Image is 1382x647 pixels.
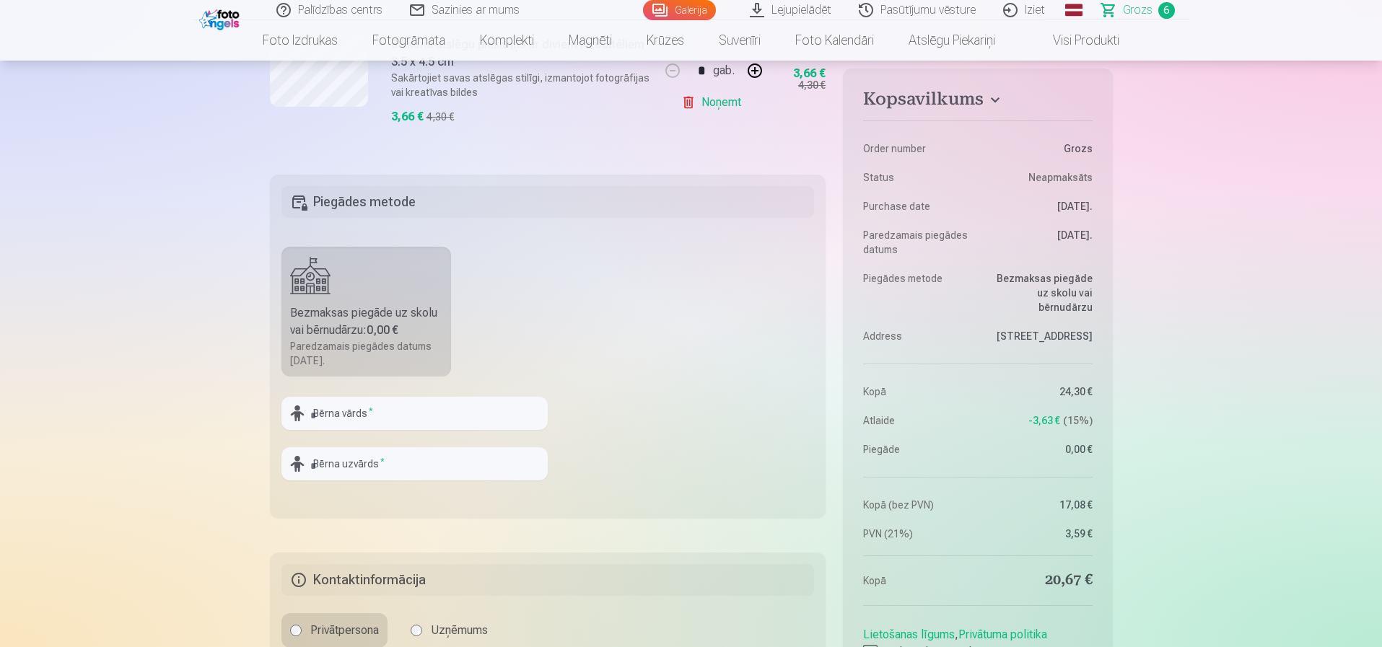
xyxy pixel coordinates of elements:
[411,625,422,636] input: Uzņēmums
[985,228,1093,257] dd: [DATE].
[863,199,971,214] dt: Purchase date
[863,442,971,457] dt: Piegāde
[863,89,1092,115] button: Kopsavilkums
[798,78,826,92] div: 4,30 €
[681,88,747,117] a: Noņemt
[793,69,826,78] div: 3,66 €
[863,571,971,591] dt: Kopā
[551,20,629,61] a: Magnēti
[863,498,971,512] dt: Kopā (bez PVN)
[290,304,443,339] div: Bezmaksas piegāde uz skolu vai bērnudārzu :
[863,628,955,641] a: Lietošanas līgums
[1013,20,1137,61] a: Visi produkti
[985,384,1093,399] dd: 24,30 €
[391,108,424,126] div: 3,66 €
[245,20,355,61] a: Foto izdrukas
[985,498,1093,512] dd: 17,08 €
[1123,1,1153,19] span: Grozs
[355,20,463,61] a: Fotogrāmata
[985,199,1093,214] dd: [DATE].
[290,339,443,368] div: Paredzamais piegādes datums [DATE].
[463,20,551,61] a: Komplekti
[985,527,1093,541] dd: 3,59 €
[713,53,735,88] div: gab.
[1158,2,1175,19] span: 6
[427,110,454,124] div: 4,30 €
[863,170,971,185] dt: Status
[863,527,971,541] dt: PVN (21%)
[629,20,701,61] a: Krūzes
[863,413,971,428] dt: Atlaide
[281,186,815,218] h5: Piegādes metode
[281,564,815,596] h5: Kontaktinformācija
[863,141,971,156] dt: Order number
[778,20,891,61] a: Foto kalendāri
[701,20,778,61] a: Suvenīri
[1063,413,1093,428] span: 15 %
[863,384,971,399] dt: Kopā
[985,571,1093,591] dd: 20,67 €
[1028,413,1060,428] span: -3,63 €
[891,20,1013,61] a: Atslēgu piekariņi
[391,71,652,100] p: Sakārtojiet savas atslēgas stilīgi, izmantojot fotogrāfijas vai kreatīvas bildes
[985,329,1093,343] dd: [STREET_ADDRESS]
[199,6,243,30] img: /fa1
[863,271,971,314] dt: Piegādes metode
[985,442,1093,457] dd: 0,00 €
[290,625,302,636] input: Privātpersona
[863,329,971,343] dt: Address
[863,228,971,257] dt: Paredzamais piegādes datums
[367,323,398,337] b: 0,00 €
[958,628,1047,641] a: Privātuma politika
[985,141,1093,156] dd: Grozs
[1028,170,1093,185] span: Neapmaksāts
[985,271,1093,314] dd: Bezmaksas piegāde uz skolu vai bērnudārzu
